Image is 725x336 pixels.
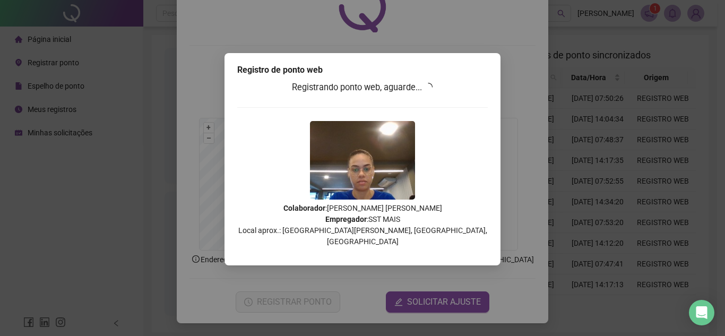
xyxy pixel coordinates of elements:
[310,121,415,200] img: 9k=
[689,300,714,325] div: Open Intercom Messenger
[237,81,488,94] h3: Registrando ponto web, aguarde...
[237,203,488,247] p: : [PERSON_NAME] [PERSON_NAME] : SST MAIS Local aprox.: [GEOGRAPHIC_DATA][PERSON_NAME], [GEOGRAPHI...
[237,64,488,76] div: Registro de ponto web
[325,215,367,223] strong: Empregador
[283,204,325,212] strong: Colaborador
[424,82,433,92] span: loading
